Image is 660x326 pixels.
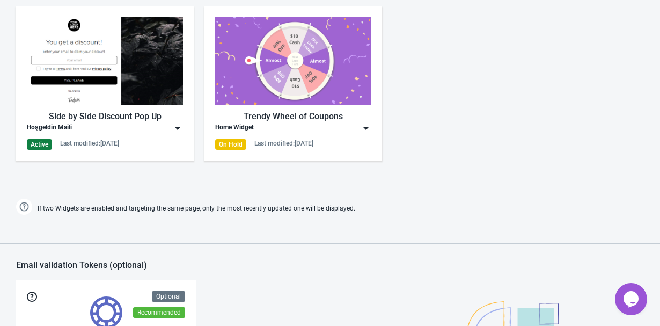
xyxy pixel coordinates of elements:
div: On Hold [215,139,246,150]
img: help.png [16,199,32,215]
div: Active [27,139,52,150]
div: Recommended [133,307,185,318]
div: Last modified: [DATE] [254,139,313,148]
div: Home Widget [215,123,254,134]
span: If two Widgets are enabled and targeting the same page, only the most recently updated one will b... [38,200,355,218]
img: dropdown.png [361,123,371,134]
div: Side by Side Discount Pop Up [27,110,183,123]
iframe: chat widget [615,283,649,315]
div: Hoşgeldin Maili [27,123,72,134]
img: trendy_game.png [215,17,371,105]
img: regular_popup.jpg [27,17,183,105]
div: Optional [152,291,185,302]
div: Trendy Wheel of Coupons [215,110,371,123]
img: dropdown.png [172,123,183,134]
div: Last modified: [DATE] [60,139,119,148]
